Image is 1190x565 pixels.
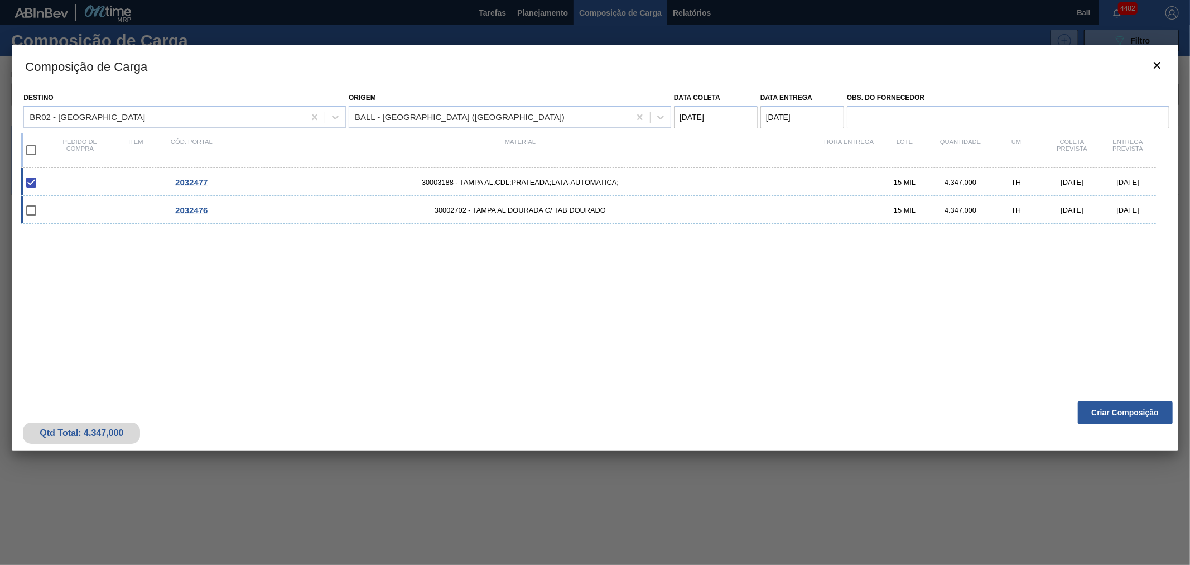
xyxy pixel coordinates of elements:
div: Quantidade [933,138,989,162]
div: [DATE] [1100,206,1156,214]
input: dd/mm/yyyy [674,106,758,128]
div: UM [989,138,1044,162]
label: Data coleta [674,94,720,102]
button: Criar Composição [1078,401,1173,424]
div: Qtd Total: 4.347,000 [31,428,132,438]
div: Lote [877,138,933,162]
div: 15 MIL [877,206,933,214]
div: BALL - [GEOGRAPHIC_DATA] ([GEOGRAPHIC_DATA]) [355,112,565,122]
div: 4.347,000 [933,206,989,214]
label: Destino [23,94,53,102]
label: Origem [349,94,376,102]
div: Coleta Prevista [1044,138,1100,162]
div: Pedido de compra [52,138,108,162]
div: [DATE] [1044,206,1100,214]
label: Data entrega [760,94,812,102]
h3: Composição de Carga [12,45,1178,87]
div: TH [989,178,1044,186]
div: Entrega Prevista [1100,138,1156,162]
div: Item [108,138,163,162]
div: 4.347,000 [933,178,989,186]
span: 30002702 - TAMPA AL DOURADA C/ TAB DOURADO [219,206,821,214]
div: BR02 - [GEOGRAPHIC_DATA] [30,112,145,122]
span: 30003188 - TAMPA AL.CDL;PRATEADA;LATA-AUTOMATICA; [219,178,821,186]
div: Hora Entrega [821,138,877,162]
span: 2032477 [175,178,208,187]
span: 2032476 [175,205,208,215]
label: Obs. do Fornecedor [847,90,1169,106]
div: TH [989,206,1044,214]
div: Ir para o Pedido [163,178,219,187]
div: Material [219,138,821,162]
div: [DATE] [1100,178,1156,186]
input: dd/mm/yyyy [760,106,844,128]
div: Cód. Portal [163,138,219,162]
div: 15 MIL [877,178,933,186]
div: Ir para o Pedido [163,205,219,215]
div: [DATE] [1044,178,1100,186]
